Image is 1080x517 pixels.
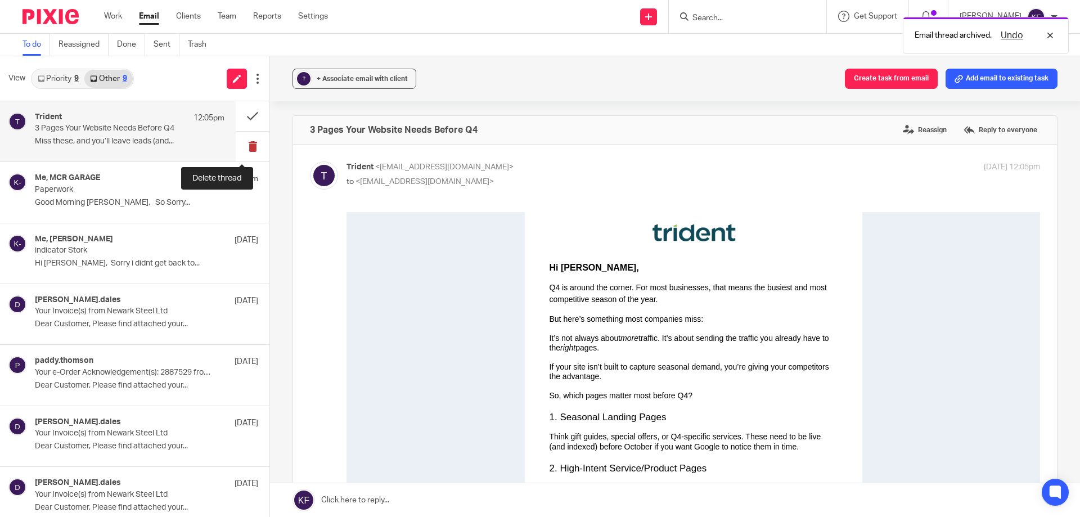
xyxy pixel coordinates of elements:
img: svg%3E [8,356,26,374]
a: Trash [188,34,215,56]
a: Team [218,11,236,22]
a: Book a Call [213,458,253,467]
span: CTAs and content built to capture real leads, not just traffic [203,419,407,428]
h4: Me, [PERSON_NAME] [35,235,113,244]
span: + Associate email with client [317,75,408,82]
a: Priority9 [32,70,84,88]
img: svg%3E [8,235,26,253]
img: svg%3E [8,478,26,496]
a: To do [22,34,50,56]
span: But here’s something most companies miss: [203,102,357,111]
h4: [PERSON_NAME].dales [35,417,121,427]
span: SEO baked in early enough to rank when it matters [203,409,381,418]
img: svg%3E [8,113,26,131]
span: Pages designed for conversions, not just clicks [203,399,366,408]
span: 1. Seasonal Landing Pages [203,200,320,210]
p: Your Invoice(s) from Newark Steel Ltd [35,307,214,316]
a: Reassigned [58,34,109,56]
p: Your Invoice(s) from Newark Steel Ltd [35,490,214,500]
p: Paperwork [35,185,214,195]
span: <[EMAIL_ADDRESS][DOMAIN_NAME]> [375,163,514,171]
em: right [214,131,229,140]
p: indicator Stork [35,246,214,255]
span: <[EMAIL_ADDRESS][DOMAIN_NAME]> [355,178,494,186]
span: 👉 [203,458,213,467]
span: 2. High-Intent Service/Product Pages [203,251,361,262]
span: Not every visitor buys first time. Build pages (guides, resources, comparisons) that let you tag,... [203,332,490,361]
span: At [GEOGRAPHIC_DATA], we help businesses prepare their websites before the spike, not during it. ... [203,371,485,390]
span: Q4 is around the corner. For most businesses, that means the busiest and most competitive season ... [203,71,480,92]
a: Work [104,11,122,22]
p: [DATE] [235,356,258,367]
span: If your site isn’t built to capture seasonal demand, you’re giving your competitors the advantage. [203,150,483,169]
p: [DATE] [235,235,258,246]
span: So, which pages matter most before Q4? [203,179,346,188]
span: If your site isn’t ready for Q4, now’s the moment to fix it. By October, it’s too late. [203,438,482,447]
h4: Me, MCR GARAGE [35,173,100,183]
button: ? + Associate email with client [292,69,416,89]
span: to [346,178,354,186]
p: [DATE] [235,417,258,429]
label: Reassign [900,122,949,138]
p: Dear Customer, Please find attached your... [35,320,258,329]
a: Sent [154,34,179,56]
img: Pixie [22,9,79,24]
button: Undo [997,29,1027,42]
p: 3 Pages Your Website Needs Before Q4 [35,124,187,133]
span: [PERSON_NAME] [297,501,389,514]
h4: paddy.thomson [35,356,93,366]
label: Reply to everyone [961,122,1040,138]
h4: [PERSON_NAME].dales [35,295,121,305]
span: Your top money pages. These should be refreshed with clear messaging, updated CTAs, and search-op... [203,271,489,300]
p: [DATE] [235,478,258,489]
img: svg%3E [8,295,26,313]
p: Hi [PERSON_NAME], Sorry i didnt get back to... [35,259,258,268]
a: Reports [253,11,281,22]
a: Clients [176,11,201,22]
p: 12:05pm [193,113,224,124]
a: Done [117,34,145,56]
button: Add email to existing task [946,69,1057,89]
h4: 3 Pages Your Website Needs Before Q4 [310,124,478,136]
p: [DATE] 12:05pm [984,161,1040,173]
h4: [PERSON_NAME].dales [35,478,121,488]
em: more [274,122,292,131]
div: ? [297,72,310,86]
img: b5aefc6d-6050-4f49-a1ca-713eeeadde54.jpeg [305,11,389,29]
div: 9 [74,75,79,83]
p: Your Invoice(s) from Newark Steel Ltd [35,429,214,438]
img: svg%3E [1027,8,1045,26]
p: Email thread archived. [915,30,992,41]
span: View [8,73,25,84]
strong: Hi [PERSON_NAME], [203,51,292,60]
h4: Trident [35,113,62,122]
p: [DATE] [235,295,258,307]
p: Good Morning [PERSON_NAME], So Sorry... [35,198,258,208]
img: svg%3E [8,417,26,435]
button: Create task from email [845,69,938,89]
img: svg%3E [310,161,338,190]
p: Dear Customer, Please find attached your... [35,503,258,512]
span: Trident [346,163,373,171]
a: Other9 [84,70,132,88]
p: 9:48am [232,173,258,185]
span: 3. Remarketing-Friendly Content [203,312,341,322]
span: Think gift guides, special offers, or Q4-specific services. These need to be live (and indexed) b... [203,220,475,239]
p: Dear Customer, Please find attached your... [35,381,258,390]
p: Your e-Order Acknowledgement(s): 2887529 from Newark Steel Ltd [35,368,214,377]
a: Settings [298,11,328,22]
img: svg%3E [8,173,26,191]
p: Dear Customer, Please find attached your... [35,442,258,451]
span: It’s not always about traffic. It’s about sending the traffic you already have to the pages. [203,122,483,141]
a: Email [139,11,159,22]
div: 9 [123,75,127,83]
p: Miss these, and you’ll leave leads (and... [35,137,224,146]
